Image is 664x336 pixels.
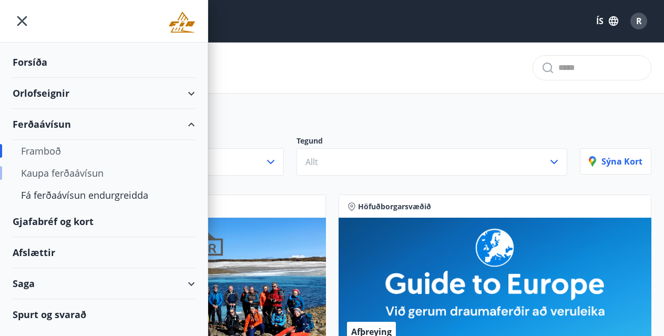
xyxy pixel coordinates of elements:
[580,148,651,175] button: Sýna kort
[13,237,195,268] div: Afslættir
[21,140,187,162] div: Framboð
[358,201,431,212] span: Höfuðborgarsvæðið
[13,47,195,78] div: Forsíða
[169,12,195,33] img: union_logo
[297,136,568,148] p: Tegund
[13,109,195,140] div: Ferðaávísun
[626,8,651,34] button: R
[13,12,32,30] button: menu
[305,156,318,168] span: Allt
[636,15,642,27] span: R
[589,156,642,167] p: Sýna kort
[13,299,195,330] div: Spurt og svarað
[590,12,624,30] button: ÍS
[13,206,195,237] div: Gjafabréf og kort
[297,148,568,176] button: Allt
[13,268,195,299] div: Saga
[13,78,195,109] div: Orlofseignir
[21,162,187,184] div: Kaupa ferðaávísun
[21,184,187,206] div: Fá ferðaávísun endurgreidda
